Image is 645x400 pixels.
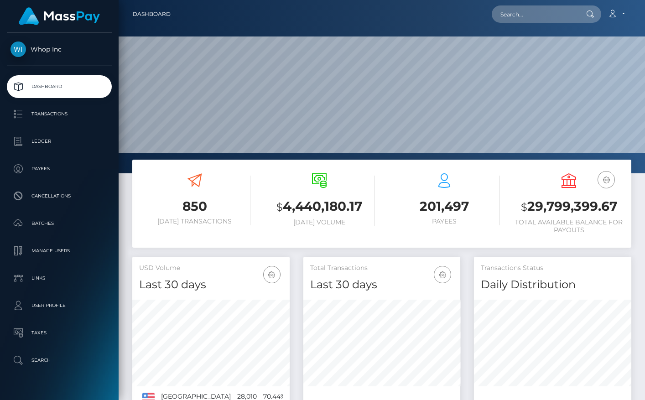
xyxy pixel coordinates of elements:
[389,197,500,215] h3: 201,497
[10,244,108,258] p: Manage Users
[514,197,625,216] h3: 29,799,399.67
[7,130,112,153] a: Ledger
[139,218,250,225] h6: [DATE] Transactions
[139,264,283,273] h5: USD Volume
[481,264,624,273] h5: Transactions Status
[10,189,108,203] p: Cancellations
[10,42,26,57] img: Whop Inc
[310,264,454,273] h5: Total Transactions
[389,218,500,225] h6: Payees
[10,299,108,312] p: User Profile
[10,271,108,285] p: Links
[7,349,112,372] a: Search
[276,201,283,213] small: $
[264,197,375,216] h3: 4,440,180.17
[10,135,108,148] p: Ledger
[10,80,108,94] p: Dashboard
[10,162,108,176] p: Payees
[7,267,112,290] a: Links
[7,45,112,53] span: Whop Inc
[7,294,112,317] a: User Profile
[7,103,112,125] a: Transactions
[10,353,108,367] p: Search
[7,75,112,98] a: Dashboard
[7,157,112,180] a: Payees
[10,107,108,121] p: Transactions
[10,326,108,340] p: Taxes
[7,322,112,344] a: Taxes
[492,5,577,23] input: Search...
[7,212,112,235] a: Batches
[264,218,375,226] h6: [DATE] Volume
[139,197,250,215] h3: 850
[310,277,454,293] h4: Last 30 days
[7,185,112,208] a: Cancellations
[139,277,283,293] h4: Last 30 days
[10,217,108,230] p: Batches
[521,201,527,213] small: $
[19,7,100,25] img: MassPay Logo
[133,5,171,24] a: Dashboard
[481,277,624,293] h4: Daily Distribution
[7,239,112,262] a: Manage Users
[514,218,625,234] h6: Total Available Balance for Payouts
